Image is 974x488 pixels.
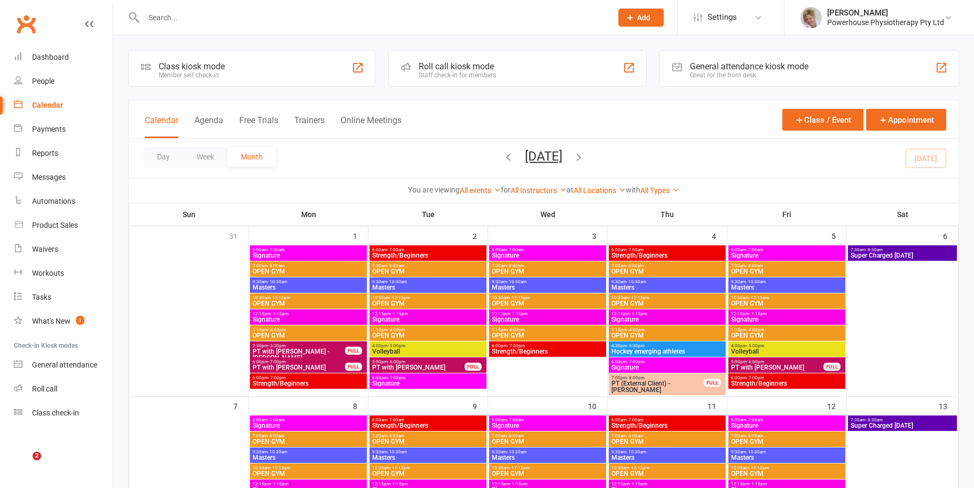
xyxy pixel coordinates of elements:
[730,252,843,259] span: Signature
[611,482,724,486] span: 12:15pm
[270,295,290,300] span: - 12:15pm
[630,311,647,316] span: - 1:15pm
[730,348,843,355] span: Volleyball
[372,418,484,422] span: 6:00am
[510,482,528,486] span: - 1:15pm
[626,263,643,268] span: - 8:00am
[749,466,769,470] span: - 12:15pm
[32,77,54,85] div: People
[252,375,365,380] span: 6:00pm
[525,149,562,164] button: [DATE]
[749,295,769,300] span: - 12:15pm
[268,418,285,422] span: - 7:00am
[32,269,64,277] div: Workouts
[252,279,365,284] span: 9:30am
[252,332,365,339] span: OPEN GYM
[353,397,368,414] div: 8
[626,279,646,284] span: - 10:30am
[730,364,824,371] span: PT with [PERSON_NAME]
[611,380,704,393] span: PT (External Client) - [PERSON_NAME]
[372,300,484,307] span: OPEN GYM
[388,327,405,332] span: - 4:00pm
[252,422,365,429] span: Signature
[611,434,724,438] span: 7:00am
[491,466,604,470] span: 10:30am
[611,454,724,461] span: Masters
[32,149,58,157] div: Reports
[730,263,843,268] span: 7:00am
[252,247,365,252] span: 6:00am
[14,237,113,261] a: Waivers
[372,470,484,477] span: OPEN GYM
[730,279,843,284] span: 9:30am
[730,247,843,252] span: 6:00am
[730,482,843,486] span: 12:15pm
[268,279,287,284] span: - 10:30am
[630,482,647,486] span: - 1:15pm
[32,409,79,417] div: Class check-in
[746,450,766,454] span: - 10:30am
[390,311,408,316] span: - 1:15pm
[268,327,286,332] span: - 4:00pm
[746,279,766,284] span: - 10:30am
[850,252,955,259] span: Super Charged [DATE]
[372,348,484,355] span: Volleyball
[608,203,727,226] th: Thu
[268,247,285,252] span: - 7:00am
[387,450,407,454] span: - 10:30am
[252,470,365,477] span: OPEN GYM
[730,380,843,387] span: Strength/Beginners
[460,186,501,195] a: All events
[252,295,365,300] span: 10:30am
[627,343,645,348] span: - 5:30pm
[345,347,362,355] div: FULL
[14,69,113,93] a: People
[387,279,407,284] span: - 10:30am
[749,311,767,316] span: - 1:15pm
[611,348,724,355] span: Hockey emerging athletes
[32,173,66,181] div: Messages
[627,375,645,380] span: - 8:00pm
[268,263,285,268] span: - 8:00am
[730,466,843,470] span: 10:30am
[611,247,724,252] span: 6:00am
[501,186,510,194] strong: for
[390,295,410,300] span: - 12:15pm
[611,300,724,307] span: OPEN GYM
[390,466,410,470] span: - 12:15pm
[509,466,530,470] span: - 12:15pm
[491,279,604,284] span: 9:30am
[252,343,345,348] span: 2:30pm
[252,263,365,268] span: 7:00am
[252,482,365,486] span: 12:15pm
[626,434,643,438] span: - 8:00am
[611,327,724,332] span: 1:15pm
[14,309,113,333] a: What's New1
[747,343,764,348] span: - 5:00pm
[140,10,604,25] input: Search...
[252,311,365,316] span: 12:15pm
[491,450,604,454] span: 9:30am
[611,252,724,259] span: Strength/Beginners
[252,316,365,323] span: Signature
[390,482,408,486] span: - 1:15pm
[252,348,345,361] span: PT with [PERSON_NAME] - [PERSON_NAME]
[372,263,484,268] span: 7:00am
[749,482,767,486] span: - 1:15pm
[372,332,484,339] span: OPEN GYM
[588,397,607,414] div: 10
[782,109,863,131] button: Class / Event
[827,18,944,27] div: Powerhouse Physiotherapy Pty Ltd
[372,247,484,252] span: 6:00am
[473,397,488,414] div: 9
[252,359,345,364] span: 6:00pm
[33,452,41,460] span: 2
[510,311,528,316] span: - 1:15pm
[14,93,113,117] a: Calendar
[419,61,496,71] div: Roll call kiosk mode
[746,263,763,268] span: - 8:00am
[372,268,484,275] span: OPEN GYM
[252,438,365,445] span: OPEN GYM
[32,197,75,205] div: Automations
[419,71,496,79] div: Staff check-in for members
